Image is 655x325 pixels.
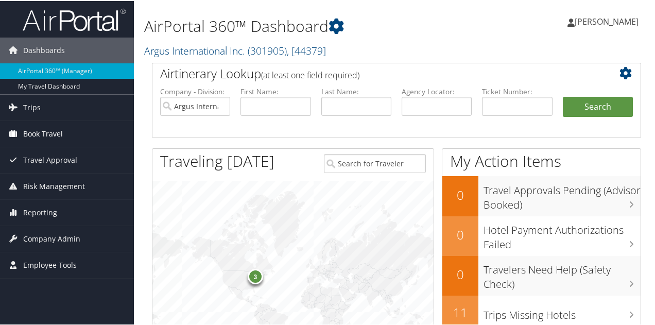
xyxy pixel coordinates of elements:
[23,173,85,198] span: Risk Management
[23,7,126,31] img: airportal-logo.png
[240,85,311,96] label: First Name:
[442,185,478,203] h2: 0
[23,225,80,251] span: Company Admin
[144,14,480,36] h1: AirPortal 360™ Dashboard
[23,37,65,62] span: Dashboards
[248,267,263,283] div: 3
[442,303,478,320] h2: 11
[575,15,639,26] span: [PERSON_NAME]
[324,153,425,172] input: Search for Traveler
[402,85,472,96] label: Agency Locator:
[23,146,77,172] span: Travel Approval
[567,5,649,36] a: [PERSON_NAME]
[442,255,641,295] a: 0Travelers Need Help (Safety Check)
[23,120,63,146] span: Book Travel
[484,177,641,211] h3: Travel Approvals Pending (Advisor Booked)
[144,43,326,57] a: Argus International Inc.
[23,94,41,119] span: Trips
[321,85,391,96] label: Last Name:
[442,225,478,243] h2: 0
[261,69,359,80] span: (at least one field required)
[563,96,633,116] button: Search
[23,199,57,225] span: Reporting
[484,302,641,321] h3: Trips Missing Hotels
[482,85,552,96] label: Ticket Number:
[160,85,230,96] label: Company - Division:
[287,43,326,57] span: , [ 44379 ]
[160,64,592,81] h2: Airtinerary Lookup
[442,149,641,171] h1: My Action Items
[23,251,77,277] span: Employee Tools
[248,43,287,57] span: ( 301905 )
[442,215,641,255] a: 0Hotel Payment Authorizations Failed
[484,256,641,290] h3: Travelers Need Help (Safety Check)
[442,265,478,282] h2: 0
[160,149,274,171] h1: Traveling [DATE]
[442,175,641,215] a: 0Travel Approvals Pending (Advisor Booked)
[484,217,641,251] h3: Hotel Payment Authorizations Failed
